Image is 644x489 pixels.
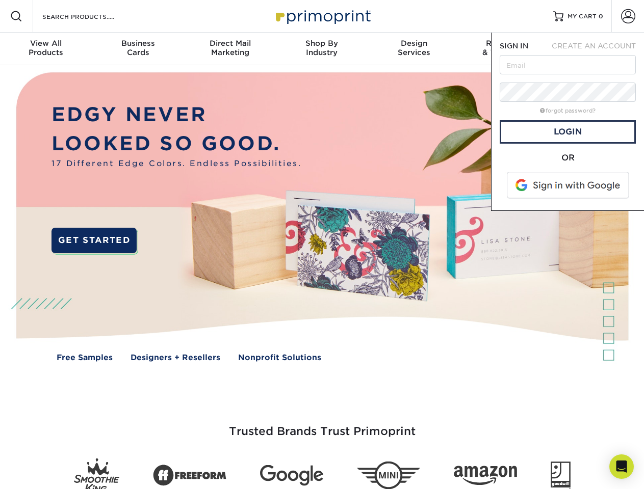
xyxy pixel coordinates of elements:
span: SIGN IN [500,42,528,50]
span: MY CART [568,12,597,21]
span: Direct Mail [184,39,276,48]
img: Amazon [454,466,517,485]
a: Designers + Resellers [131,352,220,364]
a: BusinessCards [92,33,184,65]
a: Shop ByIndustry [276,33,368,65]
a: Nonprofit Solutions [238,352,321,364]
a: Login [500,120,636,144]
div: OR [500,152,636,164]
img: Primoprint [271,5,373,27]
span: CREATE AN ACCOUNT [552,42,636,50]
a: Direct MailMarketing [184,33,276,65]
p: EDGY NEVER [51,100,301,129]
span: 0 [599,13,603,20]
a: Free Samples [57,352,113,364]
input: SEARCH PRODUCTS..... [41,10,141,22]
div: Industry [276,39,368,57]
span: Design [368,39,460,48]
iframe: Google Customer Reviews [3,458,87,485]
img: Goodwill [551,461,571,489]
a: DesignServices [368,33,460,65]
span: 17 Different Edge Colors. Endless Possibilities. [51,158,301,170]
div: Marketing [184,39,276,57]
h3: Trusted Brands Trust Primoprint [24,400,621,450]
img: Google [260,465,323,486]
div: Services [368,39,460,57]
span: Business [92,39,184,48]
div: Open Intercom Messenger [609,454,634,479]
div: & Templates [460,39,552,57]
a: forgot password? [540,107,596,114]
span: Shop By [276,39,368,48]
a: Resources& Templates [460,33,552,65]
input: Email [500,55,636,74]
a: GET STARTED [51,228,137,253]
div: Cards [92,39,184,57]
p: LOOKED SO GOOD. [51,129,301,158]
span: Resources [460,39,552,48]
